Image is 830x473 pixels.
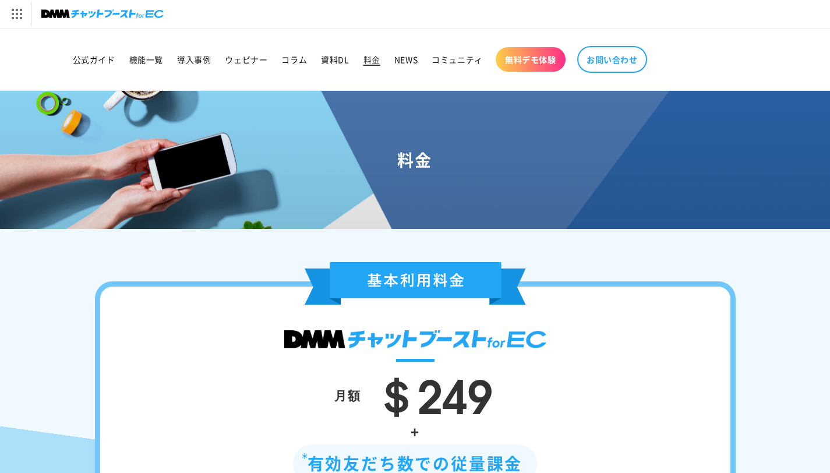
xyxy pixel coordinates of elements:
a: 料金 [356,47,387,72]
h1: 料金 [14,149,816,170]
div: 月額 [334,384,361,406]
span: 料金 [363,54,380,65]
a: お問い合わせ [577,46,647,73]
img: 基本利用料金 [305,262,526,305]
a: ウェビナー [218,47,274,72]
span: お問い合わせ [587,54,638,65]
img: チャットブーストforEC [41,6,164,22]
a: 導入事例 [170,47,218,72]
a: 機能一覧 [122,47,170,72]
a: コラム [274,47,314,72]
a: 無料デモ体験 [496,47,566,72]
span: NEWS [394,54,418,65]
img: DMMチャットブースト [284,330,546,348]
span: ＄249 [373,358,493,427]
span: コラム [281,54,307,65]
span: 導入事例 [177,54,211,65]
a: コミュニティ [425,47,490,72]
img: サービス [2,2,31,26]
div: + [135,419,695,444]
span: コミュニティ [432,54,483,65]
span: 機能一覧 [129,54,163,65]
a: 資料DL [314,47,356,72]
span: ウェビナー [225,54,267,65]
span: 無料デモ体験 [505,54,556,65]
span: 資料DL [321,54,349,65]
a: NEWS [387,47,425,72]
span: 公式ガイド [73,54,115,65]
a: 公式ガイド [66,47,122,72]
